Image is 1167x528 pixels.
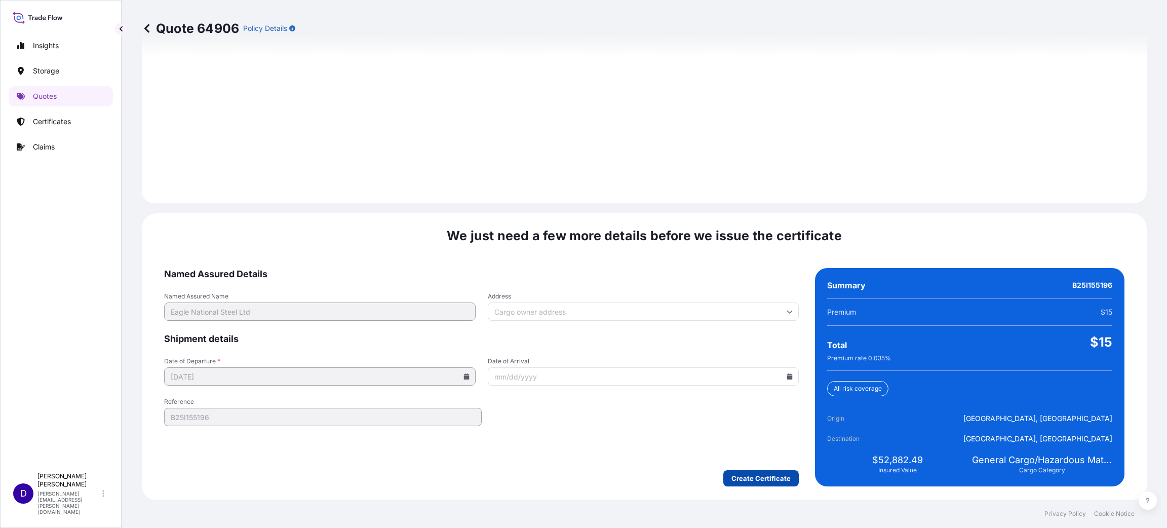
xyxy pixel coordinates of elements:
span: D [20,488,27,499]
span: [GEOGRAPHIC_DATA], [GEOGRAPHIC_DATA] [963,413,1112,424]
input: Your internal reference [164,408,482,426]
p: Policy Details [243,23,287,33]
span: Summary [827,280,866,290]
span: Shipment details [164,333,799,345]
span: Premium rate 0.035 % [827,354,891,362]
span: Destination [827,434,884,444]
p: Create Certificate [731,473,791,483]
a: Storage [9,61,113,81]
p: Insights [33,41,59,51]
p: Quotes [33,91,57,101]
span: Total [827,340,847,350]
input: Cargo owner address [488,303,799,321]
span: Date of Departure [164,357,476,365]
p: [PERSON_NAME][EMAIL_ADDRESS][PERSON_NAME][DOMAIN_NAME] [37,491,100,515]
span: Date of Arrival [488,357,799,365]
span: Named Assured Name [164,292,476,300]
a: Insights [9,35,113,56]
span: Premium [827,307,856,317]
p: Claims [33,142,55,152]
button: Create Certificate [723,470,799,486]
a: Privacy Policy [1044,510,1086,518]
a: Quotes [9,86,113,106]
a: Certificates [9,111,113,132]
span: B25I155196 [1072,280,1112,290]
span: [GEOGRAPHIC_DATA], [GEOGRAPHIC_DATA] [963,434,1112,444]
span: Insured Value [878,466,917,474]
a: Claims [9,137,113,157]
p: Storage [33,66,59,76]
span: $15 [1101,307,1112,317]
span: Origin [827,413,884,424]
span: Cargo Category [1019,466,1065,474]
span: General Cargo/Hazardous Material [972,454,1112,466]
a: Cookie Notice [1094,510,1135,518]
input: mm/dd/yyyy [164,367,476,386]
span: Named Assured Details [164,268,799,280]
span: Address [488,292,799,300]
input: mm/dd/yyyy [488,367,799,386]
p: Certificates [33,117,71,127]
span: $52,882.49 [872,454,923,466]
div: All risk coverage [827,381,888,396]
span: $15 [1090,334,1112,350]
p: Quote 64906 [142,20,239,36]
span: We just need a few more details before we issue the certificate [447,228,842,244]
span: Reference [164,398,482,406]
p: [PERSON_NAME] [PERSON_NAME] [37,472,100,488]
